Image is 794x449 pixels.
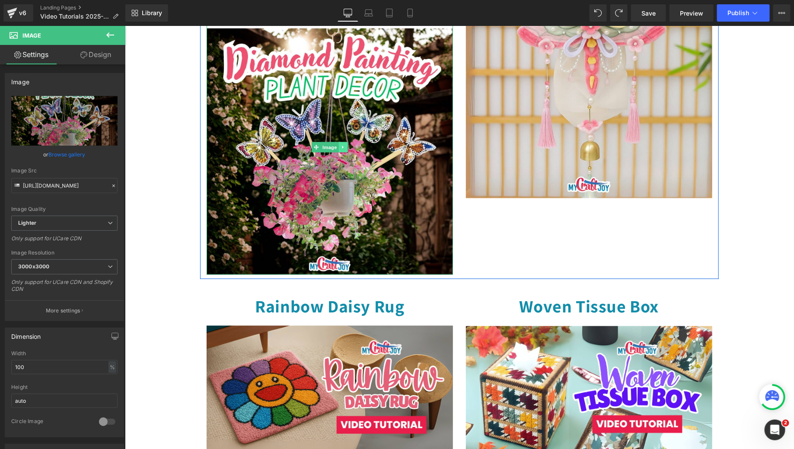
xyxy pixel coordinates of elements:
[670,4,714,22] a: Preview
[11,250,118,256] div: Image Resolution
[773,4,791,22] button: More
[727,10,749,16] span: Publish
[142,9,162,17] span: Library
[11,73,29,86] div: Image
[18,263,49,270] b: 3000x3000
[11,394,118,408] input: auto
[11,360,118,374] input: auto
[49,147,86,162] a: Browse gallery
[17,7,28,19] div: v6
[765,420,785,440] iframe: Intercom live chat
[125,4,168,22] a: New Library
[680,9,703,18] span: Preview
[108,361,116,373] div: %
[610,4,628,22] button: Redo
[22,32,41,39] span: Image
[590,4,607,22] button: Undo
[196,116,214,127] span: Image
[18,220,36,226] b: Lighter
[46,307,80,315] p: More settings
[3,4,33,22] a: v6
[214,116,223,127] a: Expand / Collapse
[782,420,789,427] span: 2
[11,168,118,174] div: Image Src
[11,350,118,357] div: Width
[5,300,124,321] button: More settings
[40,4,125,11] a: Landing Pages
[11,206,118,212] div: Image Quality
[11,150,118,159] div: or
[641,9,656,18] span: Save
[11,384,118,390] div: Height
[338,4,358,22] a: Desktop
[11,418,90,427] div: Circle Image
[40,13,109,20] span: Video Tutorials 2025-10
[82,269,328,292] h1: Rainbow Daisy Rug
[11,328,41,340] div: Dimension
[11,235,118,248] div: Only support for UCare CDN
[358,4,379,22] a: Laptop
[341,269,587,292] h1: Woven Tissue Box
[379,4,400,22] a: Tablet
[64,45,127,64] a: Design
[11,279,118,298] div: Only support for UCare CDN and Shopify CDN
[717,4,770,22] button: Publish
[11,178,118,193] input: Link
[400,4,421,22] a: Mobile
